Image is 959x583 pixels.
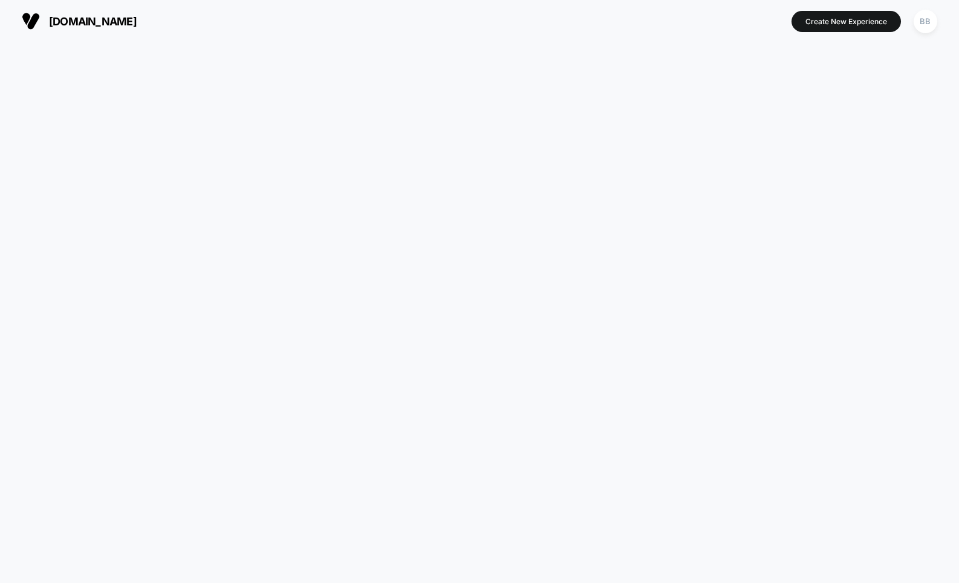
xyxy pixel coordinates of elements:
[22,12,40,30] img: Visually logo
[792,11,901,32] button: Create New Experience
[914,10,937,33] div: BB
[910,9,941,34] button: BB
[18,11,140,31] button: [DOMAIN_NAME]
[49,15,137,28] span: [DOMAIN_NAME]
